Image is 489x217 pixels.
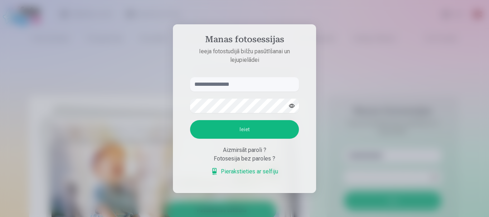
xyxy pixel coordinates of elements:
h4: Manas fotosessijas [183,34,306,47]
p: Ieeja fotostudijā bilžu pasūtīšanai un lejupielādei [183,47,306,64]
button: Ieiet [190,120,299,139]
div: Aizmirsāt paroli ? [190,146,299,154]
a: Pierakstieties ar selfiju [211,167,278,176]
div: Fotosesija bez paroles ? [190,154,299,163]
